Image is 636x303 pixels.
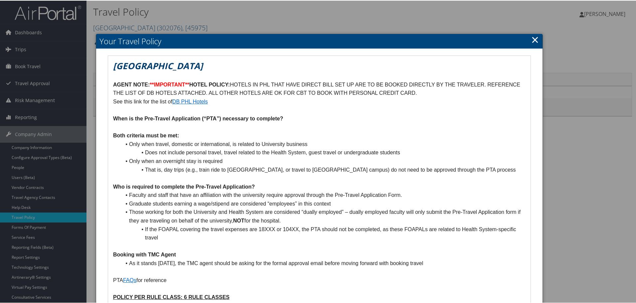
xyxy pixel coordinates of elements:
[113,251,176,257] strong: Booking with TMC Agent
[96,33,543,48] h2: Your Travel Policy
[121,207,526,224] li: Those working for both the University and Health System are considered “dually employed” – dually...
[121,156,526,165] li: Only when an overnight stay is required
[121,139,526,148] li: Only when travel, domestic or international, is related to University business
[233,217,244,223] strong: NOT
[121,165,526,174] li: That is, day trips (e.g., train ride to [GEOGRAPHIC_DATA], or travel to [GEOGRAPHIC_DATA] campus)...
[113,132,179,138] strong: Both criteria must be met:
[172,98,208,104] a: DB PHL Hotels
[121,199,526,208] li: Graduate students earning a wage/stipend are considered “employees” in this context
[113,115,283,121] strong: When is the Pre-Travel Application (“PTA”) necessary to complete?
[113,183,255,189] strong: Who is required to complete the Pre-Travel Application?
[123,277,136,282] a: FAQs
[121,190,526,199] li: Faculty and staff that have an affiliation with the university require approval through the Pre-T...
[121,258,526,267] li: As it stands [DATE], the TMC agent should be asking for the formal approval email before moving f...
[531,32,539,46] a: Close
[189,81,230,87] strong: HOTEL POLICY:
[113,81,150,87] strong: AGENT NOTE:
[121,225,526,241] li: If the FOAPAL covering the travel expenses are 18XXX or 104XX, the PTA should not be completed, a...
[113,80,526,97] p: HOTELS IN PHL THAT HAVE DIRECT BILL SET UP ARE TO BE BOOKED DIRECTLY BY THE TRAVELER. REFERENCE T...
[121,148,526,156] li: Does not include personal travel, travel related to the Health System, guest travel or undergradu...
[113,59,203,71] em: [GEOGRAPHIC_DATA]
[113,275,526,284] p: PTA for reference
[113,294,230,299] u: POLICY PER RULE CLASS: 6 RULE CLASSES
[113,97,526,105] p: See this link for the list of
